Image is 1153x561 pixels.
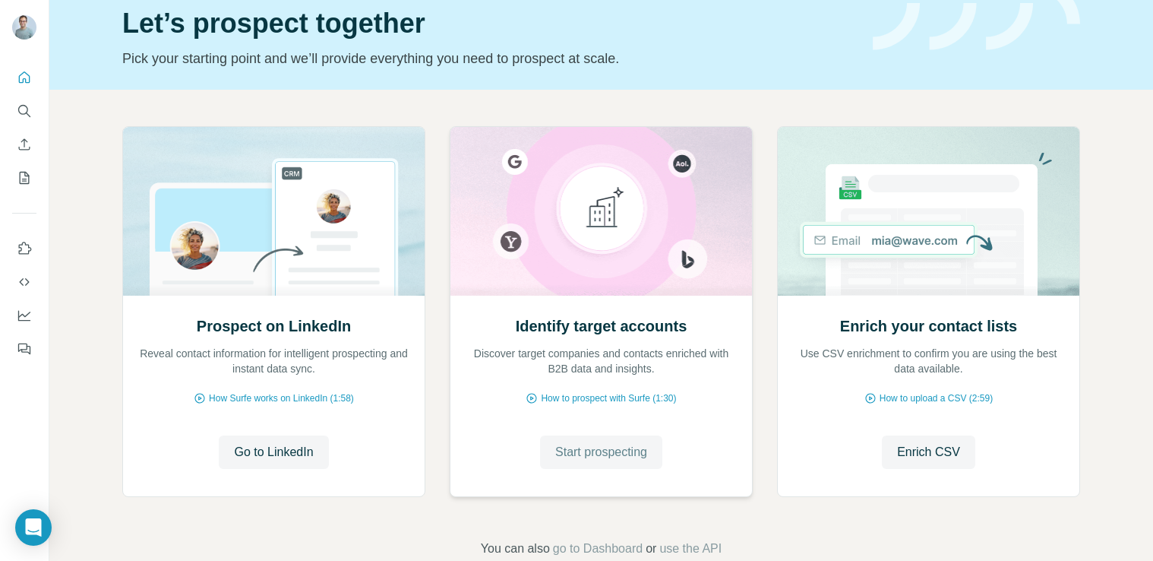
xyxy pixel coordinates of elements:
[516,315,687,337] h2: Identify target accounts
[197,315,351,337] h2: Prospect on LinkedIn
[450,127,753,296] img: Identify target accounts
[12,131,36,158] button: Enrich CSV
[12,15,36,40] img: Avatar
[646,540,656,558] span: or
[12,64,36,91] button: Quick start
[12,268,36,296] button: Use Surfe API
[12,335,36,363] button: Feedback
[122,8,854,39] h1: Let’s prospect together
[541,391,676,405] span: How to prospect with Surfe (1:30)
[555,443,647,461] span: Start prospecting
[897,443,960,461] span: Enrich CSV
[466,346,737,376] p: Discover target companies and contacts enriched with B2B data and insights.
[777,127,1080,296] img: Enrich your contact lists
[553,540,643,558] button: go to Dashboard
[12,302,36,329] button: Dashboard
[15,509,52,546] div: Open Intercom Messenger
[234,443,313,461] span: Go to LinkedIn
[12,235,36,262] button: Use Surfe on LinkedIn
[880,391,993,405] span: How to upload a CSV (2:59)
[882,436,975,469] button: Enrich CSV
[209,391,354,405] span: How Surfe works on LinkedIn (1:58)
[659,540,722,558] button: use the API
[219,436,328,469] button: Go to LinkedIn
[793,346,1064,376] p: Use CSV enrichment to confirm you are using the best data available.
[840,315,1017,337] h2: Enrich your contact lists
[540,436,662,469] button: Start prospecting
[12,164,36,192] button: My lists
[481,540,550,558] span: You can also
[138,346,409,376] p: Reveal contact information for intelligent prospecting and instant data sync.
[122,127,425,296] img: Prospect on LinkedIn
[12,97,36,125] button: Search
[122,48,854,69] p: Pick your starting point and we’ll provide everything you need to prospect at scale.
